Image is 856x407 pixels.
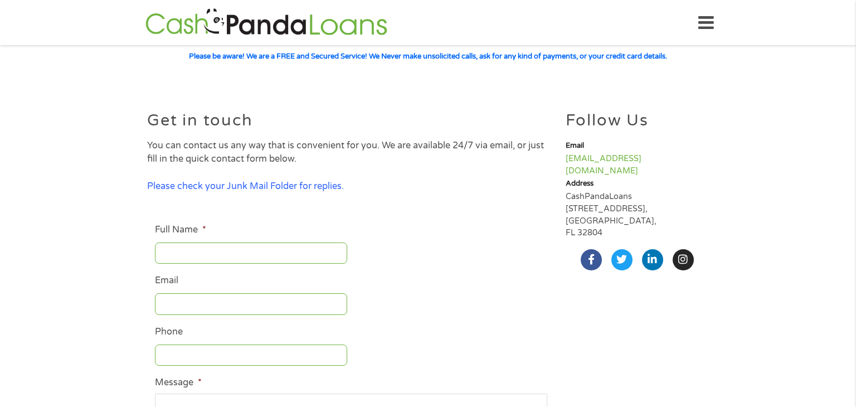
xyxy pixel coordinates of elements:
p: CashPandaLoans [STREET_ADDRESS], [GEOGRAPHIC_DATA], FL 32804 [566,191,709,239]
label: Email [155,275,178,287]
p: You can contact us any way that is convenient for you. We are available 24/7 via email, or just f... [147,139,556,166]
label: Full Name [155,224,206,236]
h6: Address [566,179,709,188]
label: Phone [155,326,183,338]
label: Message [155,377,201,389]
h6: Email [566,141,709,151]
h2: Get in touch [147,113,556,129]
img: GetLoanNow Logo [142,7,391,38]
a: [EMAIL_ADDRESS][DOMAIN_NAME] [566,154,641,176]
span: Please check your Junk Mail Folder for replies. [147,181,344,192]
h2: Follow Us [566,113,709,129]
h6: Please be aware! We are a FREE and Secured Service! We Never make unsolicited calls, ask for any ... [8,53,849,60]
